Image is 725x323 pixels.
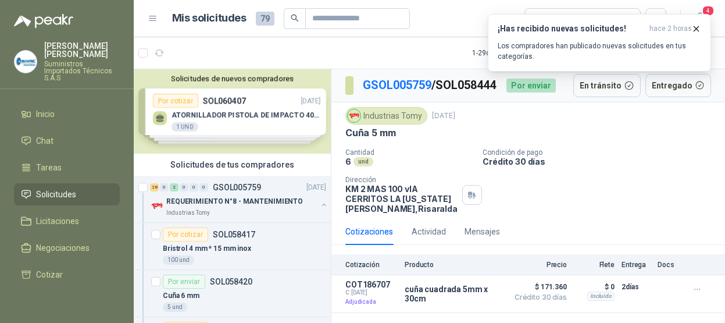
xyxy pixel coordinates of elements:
button: En tránsito [573,74,641,97]
a: GSOL005759 [363,78,431,92]
div: Incluido [587,292,615,301]
div: 0 [180,183,188,191]
span: $ 171.360 [509,280,567,294]
div: 1 - 29 de 29 [472,44,540,62]
div: 0 [190,183,198,191]
span: Licitaciones [36,215,79,228]
div: 28 [150,183,159,191]
div: 0 [199,183,208,191]
a: Por enviarSOL058420Cuña 6 mm5 und [134,270,331,317]
span: search [291,14,299,22]
p: SOL058417 [213,230,255,239]
a: Por cotizarSOL058417Bristrol 4 mm * 15 mm inox100 und [134,223,331,270]
a: Licitaciones [14,210,120,232]
p: REQUERIMIENTO N°8 - MANTENIMIENTO [166,196,303,207]
a: Inicio [14,103,120,125]
img: Company Logo [150,199,164,213]
p: [DATE] [432,111,455,122]
div: Por enviar [163,275,205,289]
h3: ¡Has recibido nuevas solicitudes! [498,24,645,34]
a: Cotizar [14,264,120,286]
p: Precio [509,261,567,269]
a: 28 0 2 0 0 0 GSOL005759[DATE] Company LogoREQUERIMIENTO N°8 - MANTENIMIENTOIndustrias Tomy [150,180,328,218]
div: Por enviar [506,79,556,93]
div: Todas [532,12,556,25]
p: GSOL005759 [213,183,261,191]
span: Chat [36,134,53,147]
a: Chat [14,130,120,152]
p: / SOL058444 [363,76,497,94]
div: 5 und [163,303,187,312]
p: SOL058420 [210,278,252,286]
p: [DATE] [306,182,326,193]
button: ¡Has recibido nuevas solicitudes!hace 2 horas Los compradores han publicado nuevas solicitudes en... [488,14,711,72]
span: Tareas [36,161,62,174]
p: Cuña 6 mm [163,290,199,301]
p: cuña cuadrada 5mm x 30cm [405,285,502,303]
p: Cuña 5 mm [345,127,395,139]
div: Actividad [412,225,446,238]
button: Entregado [645,74,712,97]
div: Mensajes [465,225,500,238]
div: Industrias Tomy [345,107,427,125]
p: Dirección [345,176,458,184]
p: Los compradores han publicado nuevas solicitudes en tus categorías. [498,41,701,62]
a: Solicitudes [14,183,120,205]
p: Bristrol 4 mm * 15 mm inox [163,243,251,254]
div: 100 und [163,255,194,265]
p: $ 0 [574,280,615,294]
span: 4 [702,5,715,16]
div: Solicitudes de tus compradores [134,154,331,176]
div: Por cotizar [163,228,208,242]
p: Cotización [345,261,398,269]
p: KM 2 MAS 100 vIA CERRITOS LA [US_STATE] [PERSON_NAME] , Risaralda [345,184,458,214]
div: 0 [160,183,169,191]
p: Adjudicada [345,296,398,308]
p: Crédito 30 días [483,157,720,166]
p: 2 días [622,280,651,294]
a: Tareas [14,157,120,179]
button: 4 [690,8,711,29]
img: Company Logo [348,109,360,122]
span: Crédito 30 días [509,294,567,301]
p: Condición de pago [483,148,720,157]
div: Cotizaciones [345,225,393,238]
p: Docs [658,261,681,269]
span: Inicio [36,108,55,120]
span: hace 2 horas [649,24,692,34]
div: Solicitudes de nuevos compradoresPor cotizarSOL060407[DATE] ATORNILLADOR PISTOLA DE IMPACTO 400NM... [134,69,331,154]
h1: Mis solicitudes [172,10,247,27]
div: und [353,157,373,166]
p: Flete [574,261,615,269]
span: Cotizar [36,268,63,281]
button: Solicitudes de nuevos compradores [138,74,326,83]
a: Negociaciones [14,237,120,259]
span: Solicitudes [36,188,76,201]
p: Suministros Importados Técnicos S.A.S [44,61,120,81]
img: Company Logo [15,51,37,73]
p: COT186707 [345,280,398,289]
span: 79 [256,12,274,26]
p: 6 [345,157,351,166]
img: Logo peakr [14,14,73,28]
p: Producto [405,261,502,269]
div: 2 [170,183,178,191]
span: Negociaciones [36,242,90,254]
p: [PERSON_NAME] [PERSON_NAME] [44,42,120,58]
p: Entrega [622,261,651,269]
span: C: [DATE] [345,289,398,296]
p: Industrias Tomy [166,208,210,218]
p: Cantidad [345,148,473,157]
